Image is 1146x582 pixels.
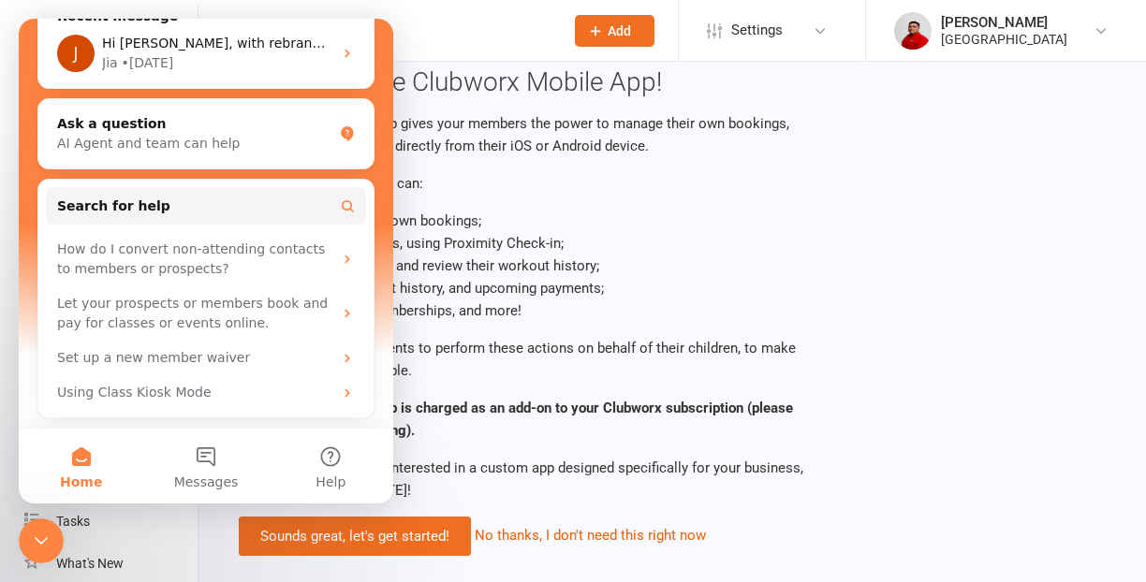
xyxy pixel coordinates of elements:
[38,178,152,197] span: Search for help
[27,213,347,268] div: How do I convert non-attending contacts to members or prospects?
[239,172,807,195] p: Using the app, a member can:
[24,501,198,543] a: Tasks
[38,95,314,115] div: Ask a question
[276,299,807,322] li: Purchase new memberships, and more!
[38,16,76,53] div: Profile image for Jia
[575,15,654,47] button: Add
[38,329,314,349] div: Set up a new member waiver
[27,268,347,322] div: Let your prospects or members book and pay for classes or events online.
[38,275,314,314] div: Let your prospects or members book and pay for classes or events online.
[276,210,807,232] li: Add / cancel their own bookings;
[276,255,807,277] li: Perform workouts, and review their workout history;
[19,19,393,503] iframe: Intercom live chat
[941,14,1067,31] div: [PERSON_NAME]
[239,112,807,157] p: The Clubworx mobile app gives your members the power to manage their own bookings, payments and w...
[276,232,807,255] li: Check in to classes, using Proximity Check-in;
[276,277,807,299] li: View their payment history, and upcoming payments;
[56,556,124,571] div: What's New
[56,514,90,529] div: Tasks
[83,35,99,54] div: Jia
[19,518,64,563] iframe: Intercom live chat
[103,35,155,54] div: • [DATE]
[731,9,783,51] span: Settings
[250,410,375,485] button: Help
[894,12,932,50] img: thumb_image1586839935.png
[239,457,807,502] p: Also available: if you're interested in a custom app designed specifically for your business, get...
[38,364,314,384] div: Using Class Kiosk Mode
[19,80,356,151] div: Ask a questionAI Agent and team can help
[239,337,807,382] p: The app also allows parents to perform these actions on behalf of their children, to make family ...
[27,168,347,206] button: Search for help
[239,68,807,97] h3: Start using the Clubworx Mobile App!
[297,457,327,470] span: Help
[475,527,706,544] a: No thanks, I don't need this right now
[239,517,471,556] a: Sounds great, let's get started!
[239,400,793,439] strong: Access to the mobile app is charged as an add-on to your Clubworx subscription (please contact su...
[941,31,1067,48] div: [GEOGRAPHIC_DATA]
[27,322,347,356] div: Set up a new member waiver
[38,115,314,135] div: AI Agent and team can help
[608,23,631,38] span: Add
[155,457,220,470] span: Messages
[125,410,249,485] button: Messages
[41,457,83,470] span: Home
[245,18,551,44] input: Search...
[38,221,314,260] div: How do I convert non-attending contacts to members or prospects?
[27,356,347,391] div: Using Class Kiosk Mode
